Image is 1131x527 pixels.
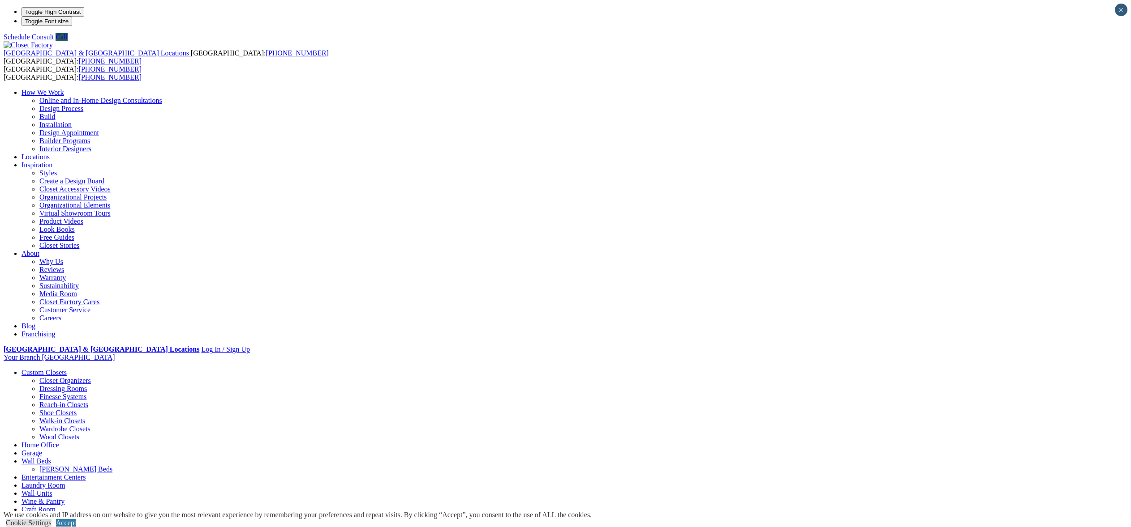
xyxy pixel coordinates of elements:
[201,345,249,353] a: Log In / Sign Up
[22,17,72,26] button: Toggle Font size
[22,497,65,505] a: Wine & Pantry
[39,306,90,314] a: Customer Service
[39,177,104,185] a: Create a Design Board
[25,8,81,15] span: Toggle High Contrast
[25,18,69,25] span: Toggle Font size
[39,217,83,225] a: Product Videos
[4,511,592,519] div: We use cookies and IP address on our website to give you the most relevant experience by remember...
[39,169,57,177] a: Styles
[4,49,189,57] span: [GEOGRAPHIC_DATA] & [GEOGRAPHIC_DATA] Locations
[39,385,87,392] a: Dressing Rooms
[39,209,111,217] a: Virtual Showroom Tours
[22,473,86,481] a: Entertainment Centers
[79,65,142,73] a: [PHONE_NUMBER]
[39,290,77,297] a: Media Room
[39,97,162,104] a: Online and In-Home Design Consultations
[39,225,75,233] a: Look Books
[22,506,56,513] a: Craft Room
[22,7,84,17] button: Toggle High Contrast
[4,65,142,81] span: [GEOGRAPHIC_DATA]: [GEOGRAPHIC_DATA]:
[39,393,86,400] a: Finesse Systems
[79,73,142,81] a: [PHONE_NUMBER]
[4,49,329,65] span: [GEOGRAPHIC_DATA]: [GEOGRAPHIC_DATA]:
[39,465,112,473] a: [PERSON_NAME] Beds
[4,353,40,361] span: Your Branch
[266,49,328,57] a: [PHONE_NUMBER]
[42,353,115,361] span: [GEOGRAPHIC_DATA]
[39,433,79,441] a: Wood Closets
[39,425,90,433] a: Wardrobe Closets
[22,322,35,330] a: Blog
[39,266,64,273] a: Reviews
[22,153,50,161] a: Locations
[22,89,64,96] a: How We Work
[39,274,66,281] a: Warranty
[39,282,79,289] a: Sustainability
[4,345,199,353] a: [GEOGRAPHIC_DATA] & [GEOGRAPHIC_DATA] Locations
[39,113,56,120] a: Build
[39,201,110,209] a: Organizational Elements
[39,145,91,153] a: Interior Designers
[4,33,54,41] a: Schedule Consult
[39,401,88,408] a: Reach-in Closets
[56,33,68,41] a: Call
[39,242,79,249] a: Closet Stories
[22,369,67,376] a: Custom Closets
[22,161,52,169] a: Inspiration
[39,193,107,201] a: Organizational Projects
[22,457,51,465] a: Wall Beds
[39,105,83,112] a: Design Process
[4,49,191,57] a: [GEOGRAPHIC_DATA] & [GEOGRAPHIC_DATA] Locations
[22,489,52,497] a: Wall Units
[39,137,90,144] a: Builder Programs
[39,185,111,193] a: Closet Accessory Videos
[39,377,91,384] a: Closet Organizers
[22,449,42,457] a: Garage
[22,330,56,338] a: Franchising
[39,417,85,425] a: Walk-in Closets
[39,258,63,265] a: Why Us
[1115,4,1127,16] button: Close
[56,519,76,527] a: Accept
[22,250,39,257] a: About
[39,409,77,416] a: Shoe Closets
[39,121,72,128] a: Installation
[4,41,53,49] img: Closet Factory
[39,298,99,306] a: Closet Factory Cares
[4,353,115,361] a: Your Branch [GEOGRAPHIC_DATA]
[6,519,52,527] a: Cookie Settings
[39,234,74,241] a: Free Guides
[79,57,142,65] a: [PHONE_NUMBER]
[22,481,65,489] a: Laundry Room
[22,441,59,449] a: Home Office
[39,314,61,322] a: Careers
[39,129,99,136] a: Design Appointment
